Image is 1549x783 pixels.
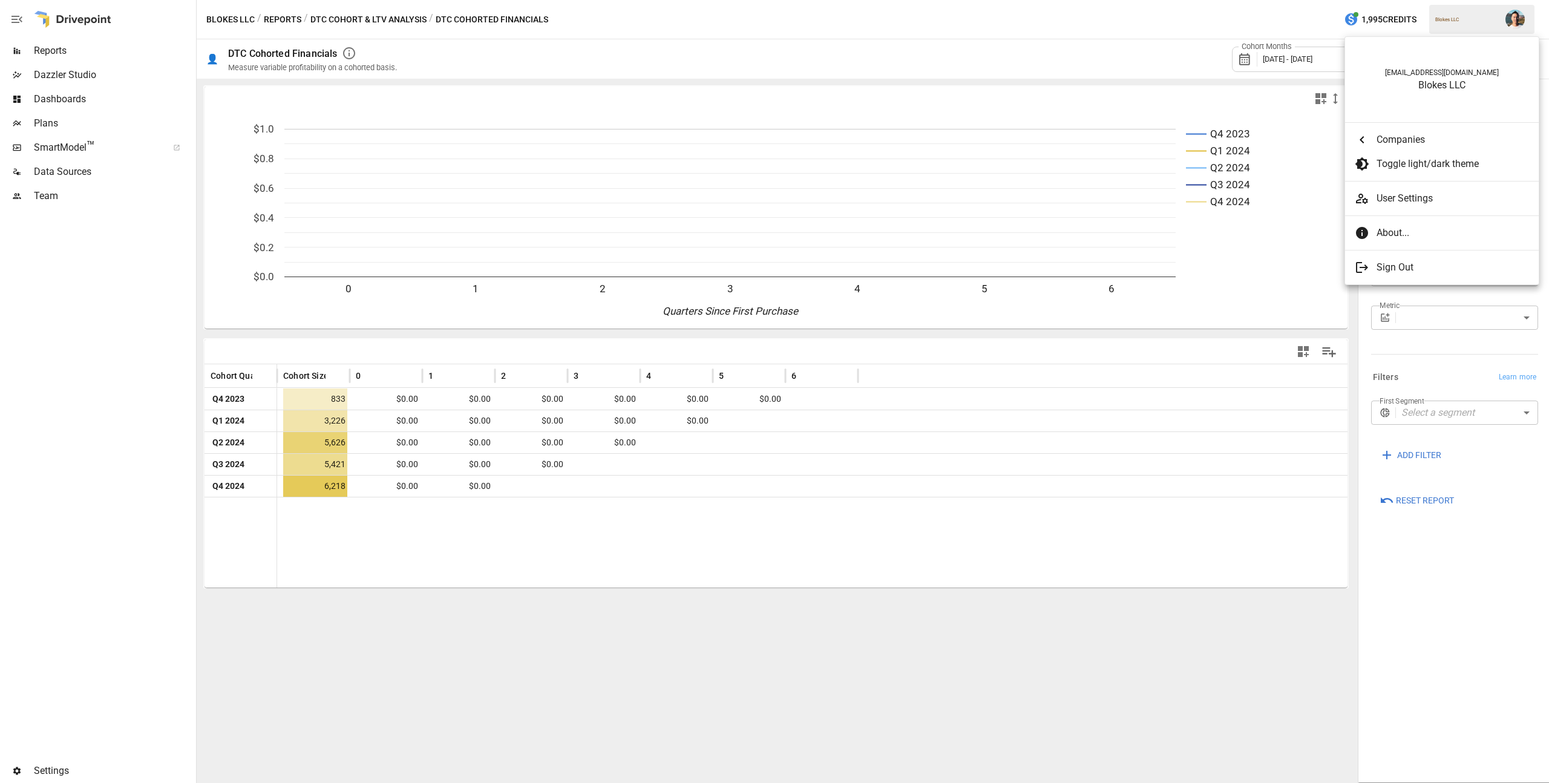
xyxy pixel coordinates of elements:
[1357,68,1527,77] div: [EMAIL_ADDRESS][DOMAIN_NAME]
[1377,157,1529,171] span: Toggle light/dark theme
[1377,133,1529,147] span: Companies
[1377,191,1529,206] span: User Settings
[1377,260,1529,275] span: Sign Out
[1377,226,1529,240] span: About...
[1357,79,1527,91] div: Blokes LLC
